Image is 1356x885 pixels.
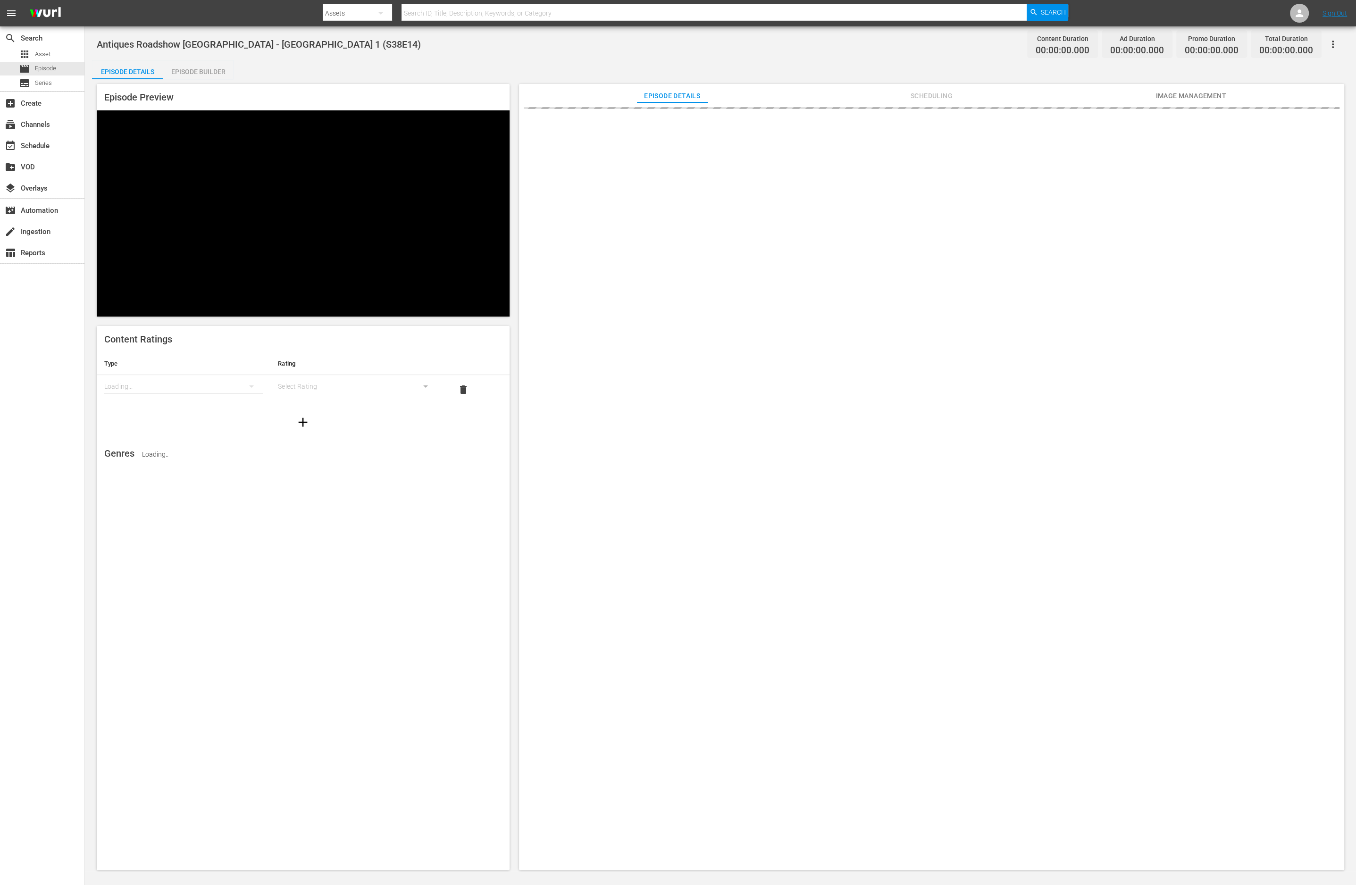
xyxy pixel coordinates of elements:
span: Overlays [5,183,16,194]
span: Asset [35,50,50,59]
span: Episode [35,64,56,73]
span: Antiques Roadshow [GEOGRAPHIC_DATA] - [GEOGRAPHIC_DATA] 1 (S38E14) [97,39,421,50]
div: Total Duration [1259,32,1313,45]
span: Create [5,98,16,109]
span: Search [1041,4,1066,21]
span: Episode Details [637,90,708,102]
button: Search [1027,4,1068,21]
span: Episode Preview [104,92,174,103]
button: Episode Details [92,60,163,79]
span: Reports [5,247,16,259]
div: Content Duration [1036,32,1089,45]
span: Automation [5,205,16,216]
span: Ingestion [5,226,16,237]
span: Content Ratings [104,334,172,345]
span: delete [458,384,469,395]
span: Search [5,33,16,44]
img: ans4CAIJ8jUAAAAAAAAAAAAAAAAAAAAAAAAgQb4GAAAAAAAAAAAAAAAAAAAAAAAAJMjXAAAAAAAAAAAAAAAAAAAAAAAAgAT5G... [23,2,68,25]
button: delete [452,378,475,401]
th: Rating [270,352,444,375]
span: Series [19,77,30,89]
span: Image Management [1155,90,1226,102]
div: Promo Duration [1185,32,1239,45]
span: VOD [5,161,16,173]
span: Series [35,78,52,88]
span: Scheduling [896,90,967,102]
span: Asset [19,49,30,60]
button: Episode Builder [163,60,234,79]
span: Episode [19,63,30,75]
div: Ad Duration [1110,32,1164,45]
span: 00:00:00.000 [1110,45,1164,56]
div: Episode Builder [163,60,234,83]
div: Episode Details [92,60,163,83]
span: Loading.. [142,451,168,458]
span: Genres [104,448,134,459]
span: 00:00:00.000 [1036,45,1089,56]
span: Schedule [5,140,16,151]
table: simple table [97,352,510,404]
span: Channels [5,119,16,130]
a: Sign Out [1323,9,1347,17]
span: 00:00:00.000 [1185,45,1239,56]
span: menu [6,8,17,19]
span: 00:00:00.000 [1259,45,1313,56]
th: Type [97,352,270,375]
